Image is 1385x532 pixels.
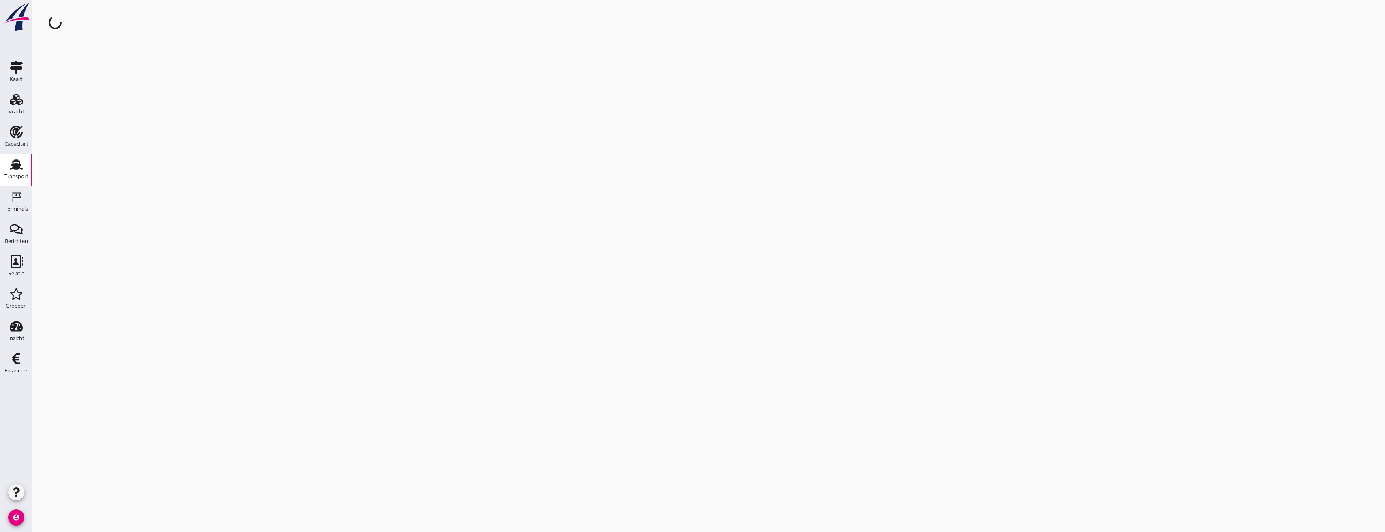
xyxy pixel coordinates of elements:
div: Capaciteit [4,141,28,147]
img: logo-small.a267ee39.svg [2,2,31,32]
i: account_circle [8,509,24,526]
div: Financieel [4,368,28,373]
div: Inzicht [8,336,24,341]
div: Vracht [9,109,24,114]
div: Transport [4,174,28,179]
div: Relatie [8,271,24,276]
div: Berichten [5,238,28,244]
div: Kaart [10,77,23,82]
div: Terminals [4,206,28,211]
div: Groepen [6,303,27,309]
